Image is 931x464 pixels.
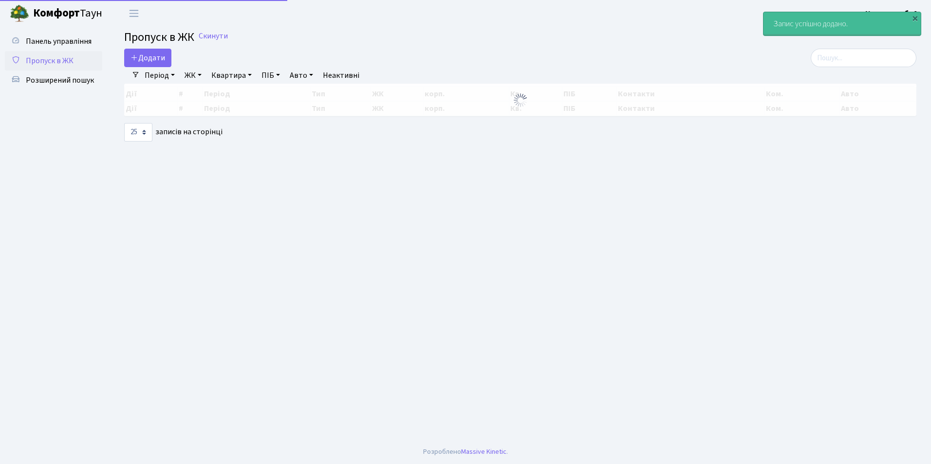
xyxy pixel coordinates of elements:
[461,446,506,457] a: Massive Kinetic
[207,67,256,84] a: Квартира
[513,92,528,108] img: Обробка...
[124,49,171,67] a: Додати
[258,67,284,84] a: ПІБ
[130,53,165,63] span: Додати
[199,32,228,41] a: Скинути
[10,4,29,23] img: logo.png
[33,5,102,22] span: Таун
[763,12,921,36] div: Запис успішно додано.
[26,55,74,66] span: Пропуск в ЖК
[910,13,920,23] div: ×
[124,29,194,46] span: Пропуск в ЖК
[865,8,919,19] a: Консьєрж б. 4.
[319,67,363,84] a: Неактивні
[181,67,205,84] a: ЖК
[5,32,102,51] a: Панель управління
[124,123,152,142] select: записів на сторінці
[5,51,102,71] a: Пропуск в ЖК
[33,5,80,21] b: Комфорт
[122,5,146,21] button: Переключити навігацію
[26,36,92,47] span: Панель управління
[124,123,223,142] label: записів на сторінці
[286,67,317,84] a: Авто
[26,75,94,86] span: Розширений пошук
[141,67,179,84] a: Період
[811,49,916,67] input: Пошук...
[423,446,508,457] div: Розроблено .
[5,71,102,90] a: Розширений пошук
